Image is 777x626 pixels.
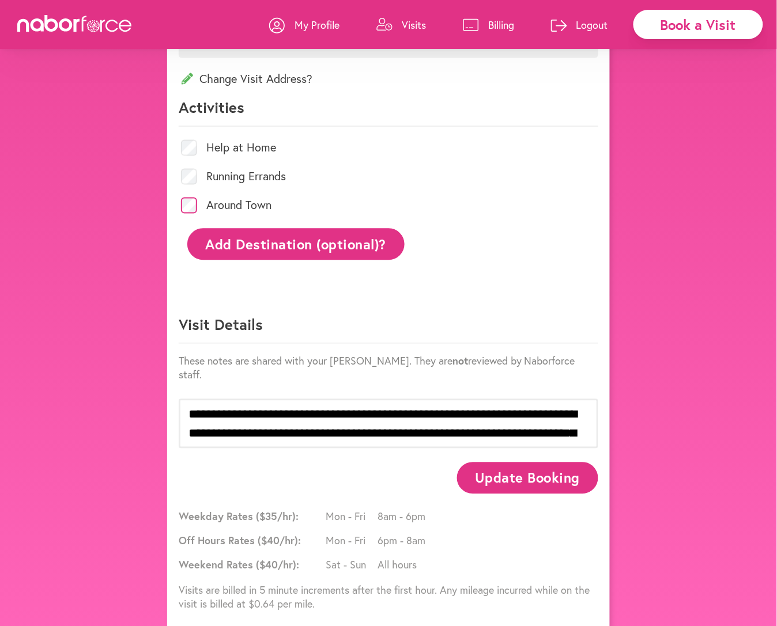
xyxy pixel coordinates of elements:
[206,200,271,211] label: Around Town
[206,142,276,154] label: Help at Home
[295,18,340,32] p: My Profile
[376,7,426,42] a: Visits
[179,583,598,611] p: Visits are billed in 5 minute increments after the first hour. Any mileage incurred while on the ...
[179,558,323,572] span: Weekend Rates
[258,534,301,548] span: ($ 40 /hr):
[179,71,598,86] p: Change Visit Address?
[326,534,378,548] span: Mon - Fri
[179,510,323,523] span: Weekday Rates
[551,7,608,42] a: Logout
[402,18,426,32] p: Visits
[256,558,299,572] span: ($ 40 /hr):
[463,7,514,42] a: Billing
[326,558,378,572] span: Sat - Sun
[452,354,468,368] strong: not
[457,462,598,494] button: Update Booking
[269,7,340,42] a: My Profile
[179,534,323,548] span: Off Hours Rates
[378,534,429,548] span: 6pm - 8am
[378,558,429,572] span: All hours
[256,510,299,523] span: ($ 35 /hr):
[633,10,763,39] div: Book a Visit
[179,98,598,127] p: Activities
[187,229,405,260] button: Add Destination (optional)?
[488,18,514,32] p: Billing
[378,510,429,523] span: 8am - 6pm
[206,171,286,183] label: Running Errands
[179,315,598,344] p: Visit Details
[179,354,598,382] p: These notes are shared with your [PERSON_NAME]. They are reviewed by Naborforce staff.
[576,18,608,32] p: Logout
[326,510,378,523] span: Mon - Fri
